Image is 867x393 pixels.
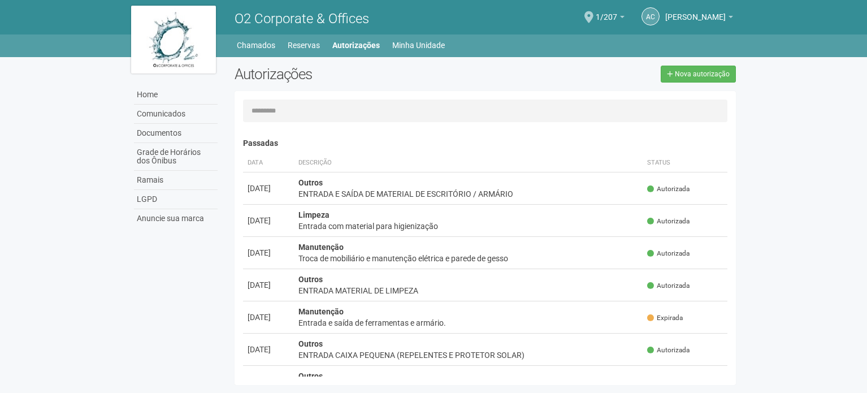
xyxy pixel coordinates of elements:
[298,339,323,348] strong: Outros
[298,253,638,264] div: Troca de mobiliário e manutenção elétrica e parede de gesso
[134,190,218,209] a: LGPD
[298,307,344,316] strong: Manutenção
[243,139,727,148] h4: Passadas
[298,188,638,200] div: ENTRADA E SAÍDA DE MATERIAL DE ESCRITÓRIO / ARMÁRIO
[298,178,323,187] strong: Outros
[596,2,617,21] span: 1/207
[298,221,638,232] div: Entrada com material para higienização
[647,313,683,323] span: Expirada
[248,279,289,291] div: [DATE]
[641,7,660,25] a: AC
[298,243,344,252] strong: Manutenção
[643,154,727,172] th: Status
[647,281,690,291] span: Autorizada
[294,154,643,172] th: Descrição
[675,70,730,78] span: Nova autorização
[298,275,323,284] strong: Outros
[665,14,733,23] a: [PERSON_NAME]
[647,249,690,258] span: Autorizada
[134,85,218,105] a: Home
[248,215,289,226] div: [DATE]
[235,66,476,83] h2: Autorizações
[235,11,369,27] span: O2 Corporate & Offices
[298,285,638,296] div: ENTRADA MATERIAL DE LIMPEZA
[248,376,289,387] div: [DATE]
[248,344,289,355] div: [DATE]
[661,66,736,83] a: Nova autorização
[134,143,218,171] a: Grade de Horários dos Ônibus
[647,217,690,226] span: Autorizada
[647,184,690,194] span: Autorizada
[237,37,275,53] a: Chamados
[665,2,726,21] span: Andréa Cunha
[298,317,638,329] div: Entrada e saída de ferramentas e armário.
[243,154,294,172] th: Data
[134,209,218,228] a: Anuncie sua marca
[392,37,445,53] a: Minha Unidade
[131,6,216,74] img: logo.jpg
[298,210,330,219] strong: Limpeza
[248,183,289,194] div: [DATE]
[134,124,218,143] a: Documentos
[596,14,625,23] a: 1/207
[332,37,380,53] a: Autorizações
[298,372,323,381] strong: Outros
[248,312,289,323] div: [DATE]
[248,247,289,258] div: [DATE]
[298,349,638,361] div: ENTRADA CAIXA PEQUENA (REPELENTES E PROTETOR SOLAR)
[288,37,320,53] a: Reservas
[134,105,218,124] a: Comunicados
[647,346,690,355] span: Autorizada
[134,171,218,190] a: Ramais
